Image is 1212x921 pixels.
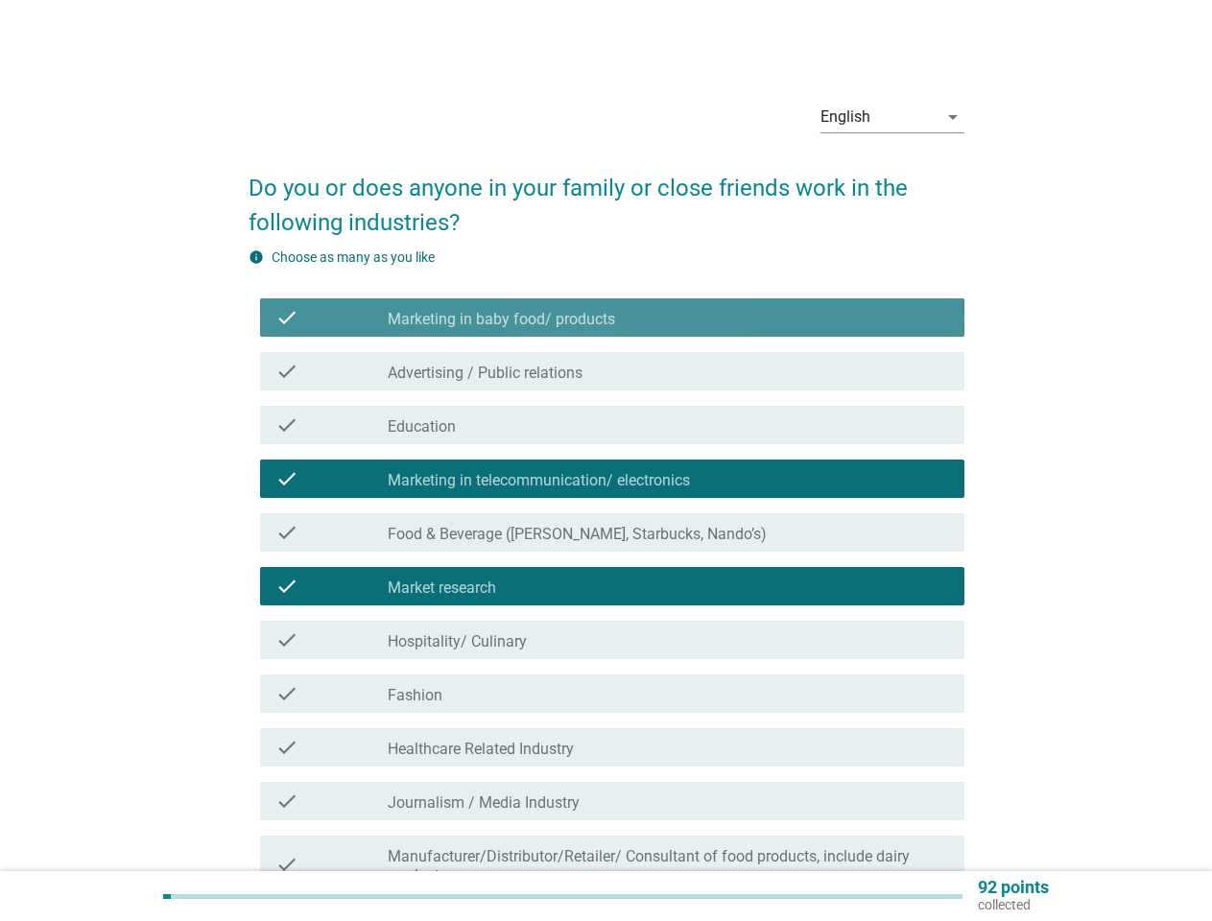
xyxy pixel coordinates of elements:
[249,249,264,265] i: info
[388,847,949,886] label: Manufacturer/Distributor/Retailer/ Consultant of food products, include dairy products
[272,249,435,265] label: Choose as many as you like
[275,575,298,598] i: check
[388,579,496,598] label: Market research
[388,525,767,544] label: Food & Beverage ([PERSON_NAME], Starbucks, Nando’s)
[275,521,298,544] i: check
[388,417,456,437] label: Education
[275,467,298,490] i: check
[388,471,690,490] label: Marketing in telecommunication/ electronics
[388,310,615,329] label: Marketing in baby food/ products
[941,106,964,129] i: arrow_drop_down
[388,793,580,813] label: Journalism / Media Industry
[275,843,298,886] i: check
[249,152,964,240] h2: Do you or does anyone in your family or close friends work in the following industries?
[388,364,582,383] label: Advertising / Public relations
[978,896,1049,913] p: collected
[275,790,298,813] i: check
[275,413,298,437] i: check
[820,108,870,126] div: English
[388,632,527,651] label: Hospitality/ Culinary
[275,682,298,705] i: check
[388,740,574,759] label: Healthcare Related Industry
[388,686,442,705] label: Fashion
[275,736,298,759] i: check
[275,628,298,651] i: check
[275,306,298,329] i: check
[275,360,298,383] i: check
[978,879,1049,896] p: 92 points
